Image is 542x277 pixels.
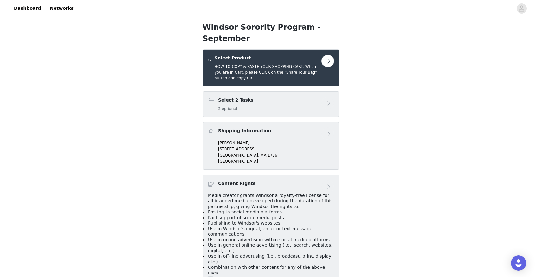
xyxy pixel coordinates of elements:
[203,22,339,44] h1: Windsor Sorority Program - September
[218,153,259,157] span: [GEOGRAPHIC_DATA],
[208,215,284,220] span: Paid support of social media posts
[261,153,267,157] span: MA
[218,146,334,152] p: [STREET_ADDRESS]
[208,209,282,214] span: Posting to social media platforms
[208,226,312,237] span: Use in Windsor's digital, email or text message communications
[208,243,332,253] span: Use in general online advertising (i.e., search, websites, digital, etc.)
[519,3,525,14] div: avatar
[10,1,45,15] a: Dashboard
[268,153,277,157] span: 1776
[208,265,325,275] span: Combination with other content for any of the above uses.
[215,55,321,61] h4: Select Product
[203,49,339,86] div: Select Product
[218,140,334,146] p: [PERSON_NAME]
[215,64,321,81] h5: HOW TO COPY & PASTE YOUR SHOPPING CART: When you are in Cart, please CLICK on the "Share Your Bag...
[218,106,254,112] h5: 3 optional
[46,1,77,15] a: Networks
[208,237,330,242] span: Use in online advertising within social media platforms
[218,97,254,103] h4: Select 2 Tasks
[511,255,526,271] div: Open Intercom Messenger
[208,193,332,209] span: Media creator grants Windsor a royalty-free license for all branded media developed during the du...
[208,254,333,264] span: Use in off-line advertising (i.e., broadcast, print, display, etc.)
[203,122,339,170] div: Shipping Information
[208,220,280,225] span: Publishing to Windsor's websites
[218,127,271,134] h4: Shipping Information
[218,180,255,187] h4: Content Rights
[203,91,339,117] div: Select 2 Tasks
[218,158,334,164] p: [GEOGRAPHIC_DATA]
